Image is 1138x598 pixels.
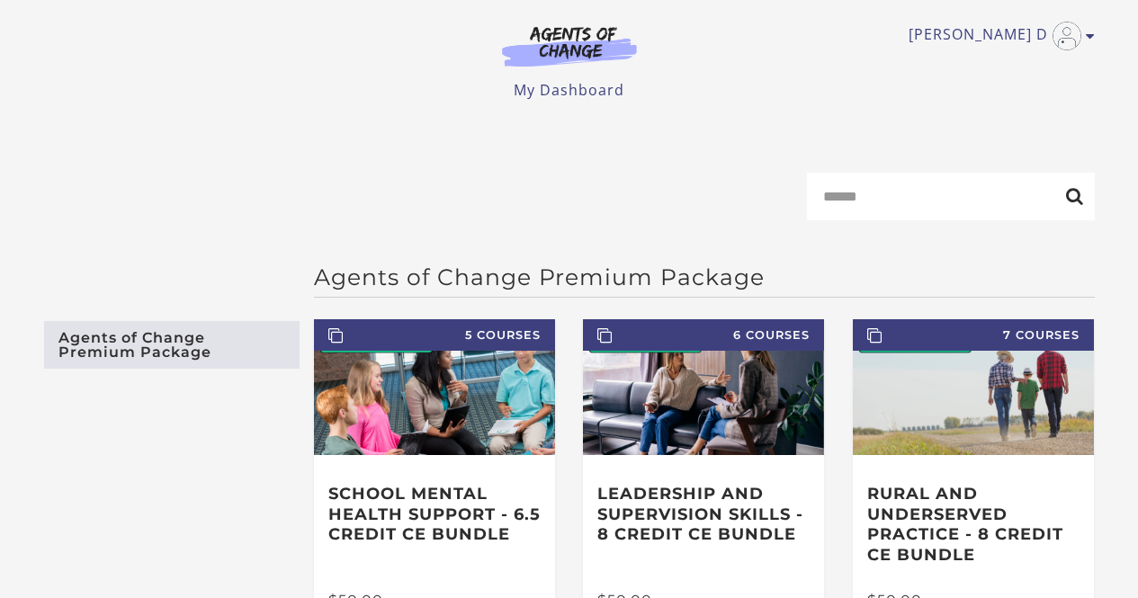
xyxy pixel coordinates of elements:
[853,319,1094,351] span: 7 Courses
[514,80,624,100] a: My Dashboard
[44,321,300,369] a: Agents of Change Premium Package
[597,484,810,545] h3: Leadership and Supervision Skills - 8 Credit CE Bundle
[583,319,824,351] span: 6 Courses
[314,319,555,351] span: 5 Courses
[314,263,1095,290] h2: Agents of Change Premium Package
[909,22,1086,50] a: Toggle menu
[328,484,541,545] h3: School Mental Health Support - 6.5 Credit CE Bundle
[483,25,656,67] img: Agents of Change Logo
[867,484,1080,565] h3: Rural and Underserved Practice - 8 Credit CE Bundle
